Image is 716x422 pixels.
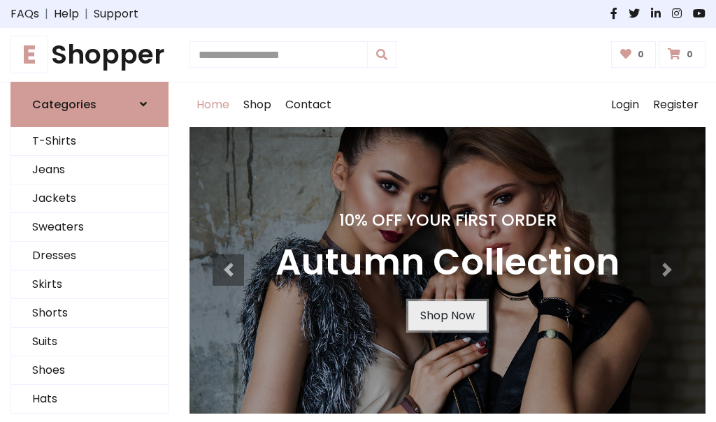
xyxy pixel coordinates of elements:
[10,39,169,71] a: EShopper
[683,48,696,61] span: 0
[11,385,168,414] a: Hats
[189,82,236,127] a: Home
[11,299,168,328] a: Shorts
[659,41,706,68] a: 0
[11,356,168,385] a: Shoes
[11,242,168,270] a: Dresses
[634,48,647,61] span: 0
[11,328,168,356] a: Suits
[39,6,54,22] span: |
[11,270,168,299] a: Skirts
[236,82,278,127] a: Shop
[10,39,169,71] h1: Shopper
[32,98,96,111] h6: Categories
[11,213,168,242] a: Sweaters
[408,301,487,330] a: Shop Now
[11,184,168,213] a: Jackets
[11,156,168,184] a: Jeans
[10,82,169,127] a: Categories
[275,210,620,230] h4: 10% Off Your First Order
[604,82,646,127] a: Login
[11,127,168,156] a: T-Shirts
[79,6,94,22] span: |
[646,82,706,127] a: Register
[278,82,338,127] a: Contact
[10,36,48,73] span: E
[611,41,657,68] a: 0
[275,241,620,284] h3: Autumn Collection
[10,6,39,22] a: FAQs
[54,6,79,22] a: Help
[94,6,138,22] a: Support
